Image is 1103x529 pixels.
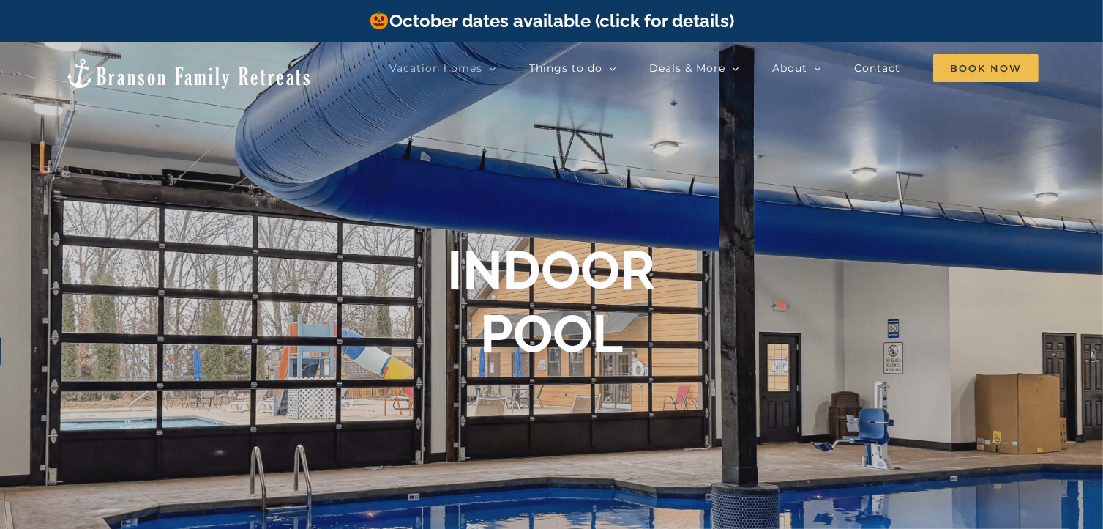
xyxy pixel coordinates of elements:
span: Book Now [933,54,1039,82]
span: Contact [854,63,900,73]
span: About [772,63,807,73]
span: Things to do [529,63,602,73]
a: Book Now [933,53,1039,83]
a: October dates available (click for details) [369,10,733,32]
img: Branson Family Retreats Logo [64,57,313,90]
a: About [772,53,821,83]
a: Vacation homes [389,53,496,83]
span: Vacation homes [389,63,482,73]
h1: INDOOR POOL [448,239,656,366]
nav: Main Menu [389,53,1039,83]
a: Contact [854,53,900,83]
span: Deals & More [649,63,725,73]
a: Things to do [529,53,616,83]
img: 🎃 [370,11,388,29]
a: Deals & More [649,53,739,83]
